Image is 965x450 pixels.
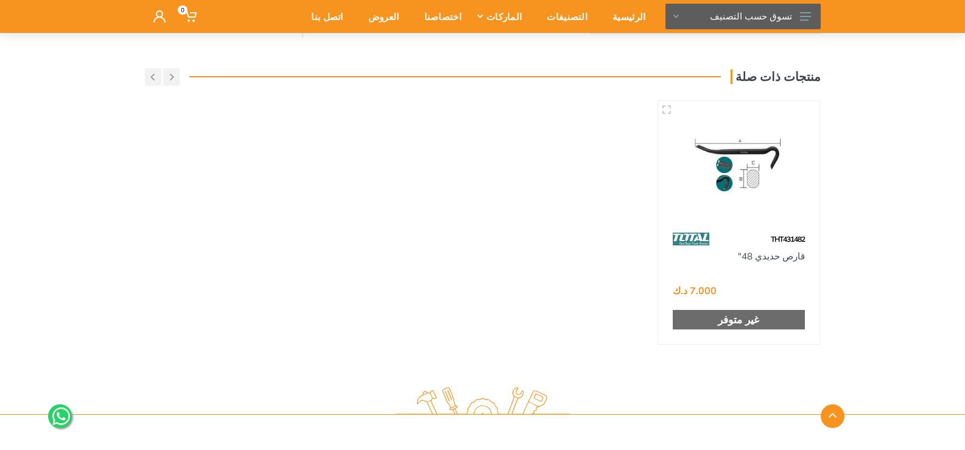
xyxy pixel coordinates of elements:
div: التصنيفات [530,4,596,29]
div: اختصاصنا [408,4,470,29]
img: Royal Tools - قارص حديدي 48 [669,112,809,216]
div: العروض [352,4,408,29]
span: THT431482 [771,234,805,244]
div: 7.000 د.ك [673,286,717,295]
div: الرئيسية [596,4,654,29]
div: الماركات [470,4,530,29]
h3: منتجات ذات صلة [731,69,821,84]
a: قارص حديدي 48" [738,250,805,262]
button: تسوق حسب التصنيف [665,4,821,29]
div: غير متوفر [673,310,805,329]
img: 86.webp [673,228,709,250]
div: اتصل بنا [295,4,351,29]
img: royal.tools Logo [395,387,570,421]
span: 0 [178,5,188,15]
